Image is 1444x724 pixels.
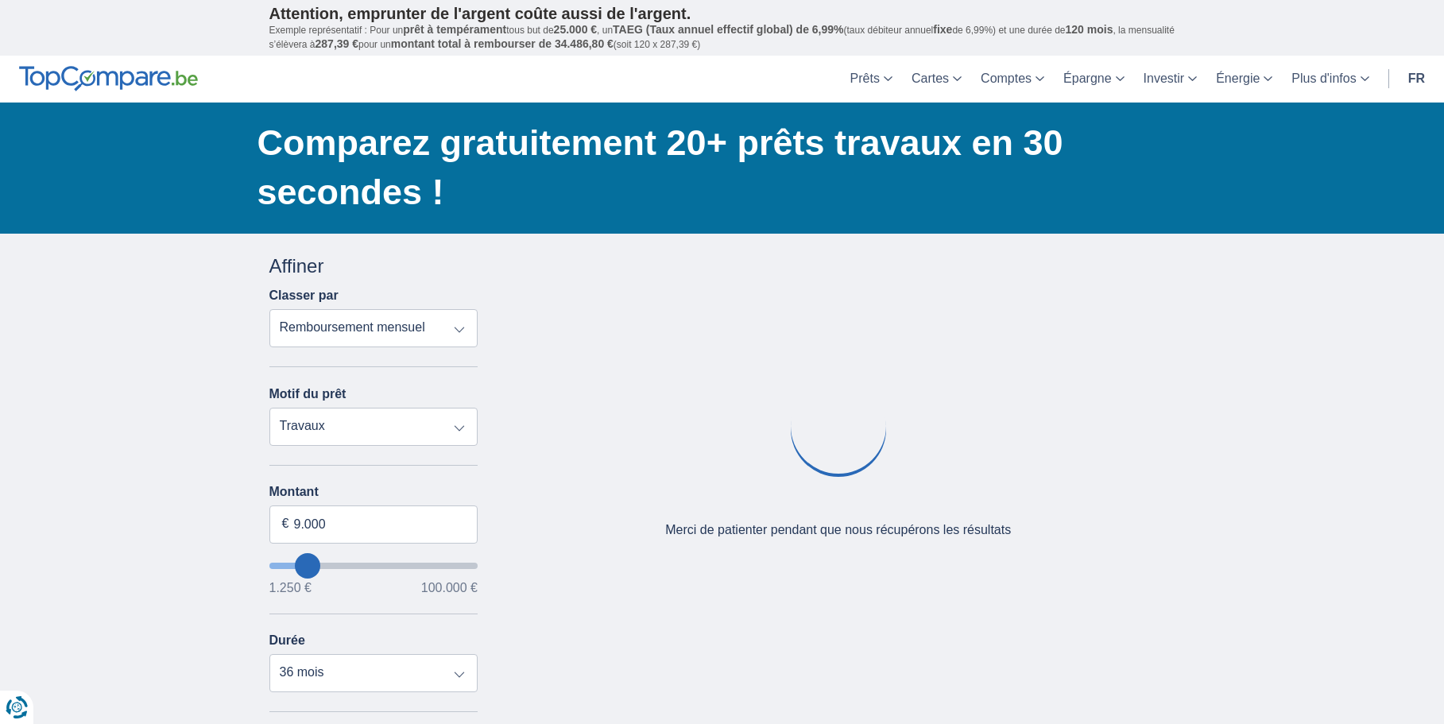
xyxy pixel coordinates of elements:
a: Énergie [1206,56,1282,103]
span: € [282,515,289,533]
a: Investir [1134,56,1207,103]
a: Prêts [841,56,902,103]
span: fixe [933,23,952,36]
a: fr [1399,56,1434,103]
span: 25.000 € [554,23,598,36]
label: Durée [269,633,305,648]
label: Montant [269,485,478,499]
label: Motif du prêt [269,387,346,401]
div: Merci de patienter pendant que nous récupérons les résultats [665,521,1011,540]
div: Affiner [269,253,478,280]
a: Cartes [902,56,971,103]
span: TAEG (Taux annuel effectif global) de 6,99% [613,23,843,36]
span: 1.250 € [269,582,312,594]
img: TopCompare [19,66,198,91]
span: 100.000 € [421,582,478,594]
span: 287,39 € [316,37,359,50]
label: Classer par [269,288,339,303]
span: 120 mois [1066,23,1113,36]
span: prêt à tempérament [403,23,506,36]
p: Exemple représentatif : Pour un tous but de , un (taux débiteur annuel de 6,99%) et une durée de ... [269,23,1175,52]
h1: Comparez gratuitement 20+ prêts travaux en 30 secondes ! [257,118,1175,217]
p: Attention, emprunter de l'argent coûte aussi de l'argent. [269,4,1175,23]
a: Plus d'infos [1282,56,1378,103]
input: wantToBorrow [269,563,478,569]
a: Épargne [1054,56,1134,103]
span: montant total à rembourser de 34.486,80 € [391,37,614,50]
a: Comptes [971,56,1054,103]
